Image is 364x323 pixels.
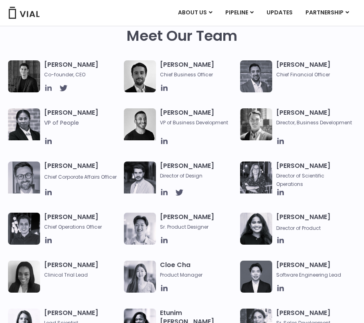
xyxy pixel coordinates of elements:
h3: [PERSON_NAME] [44,261,120,279]
span: Co-founder, CEO [44,71,120,78]
span: Director, Business Development [276,119,352,126]
span: Director of Design [160,172,236,179]
h3: [PERSON_NAME] [160,60,236,78]
span: Software Engineering Lead [276,271,352,279]
span: Director of Product [276,225,321,231]
span: Chief Business Officer [160,71,236,78]
img: Headshot of smiling man named Samir [240,60,272,92]
span: Chief Corporate Affairs Officer [44,173,117,180]
img: Smiling woman named Dhruba [240,213,272,245]
span: VP of People [44,119,120,126]
a: ABOUT USMenu Toggle [172,6,218,20]
h3: [PERSON_NAME] [44,161,120,181]
h3: [PERSON_NAME] [160,213,236,231]
span: Clinical Trial Lead [44,271,120,279]
img: Headshot of smiling man named Albert [124,161,156,193]
img: Paolo-M [8,161,40,193]
img: A black and white photo of a man in a suit holding a vial. [124,60,156,92]
a: PARTNERSHIPMenu Toggle [299,6,356,20]
span: Product Manager [160,271,236,279]
span: Director of Scientific Operations [276,172,324,187]
h3: [PERSON_NAME] [44,108,120,137]
span: Chief Operations Officer [44,223,120,231]
img: Brennan [124,213,156,245]
span: VP of Business Development [160,119,236,126]
img: A black and white photo of a smiling man in a suit at ARVO 2023. [240,108,272,140]
img: A black and white photo of a woman smiling. [8,261,40,293]
h3: [PERSON_NAME] [276,213,352,232]
h3: [PERSON_NAME] [44,213,120,231]
a: UPDATES [260,6,299,20]
span: Chief Financial Officer [276,71,352,78]
img: Vial Logo [8,7,40,19]
h3: [PERSON_NAME] [160,108,236,126]
img: A black and white photo of a man smiling. [124,108,156,140]
a: PIPELINEMenu Toggle [219,6,260,20]
img: Catie [8,108,40,140]
h2: Meet Our Team [127,28,237,44]
h3: [PERSON_NAME] [276,261,352,279]
img: Headshot of smiling woman named Sarah [240,161,272,193]
img: Cloe [124,261,156,293]
h3: [PERSON_NAME] [276,108,352,126]
h3: [PERSON_NAME] [44,60,120,78]
img: A black and white photo of a man in a suit attending a Summit. [8,60,40,92]
h3: Cloe Cha [160,261,236,279]
img: Headshot of smiling man named Josh [8,213,40,245]
h3: [PERSON_NAME] [276,161,352,188]
span: Sr. Product Designer [160,223,236,231]
h3: [PERSON_NAME] [160,161,236,179]
h3: [PERSON_NAME] [276,60,352,78]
